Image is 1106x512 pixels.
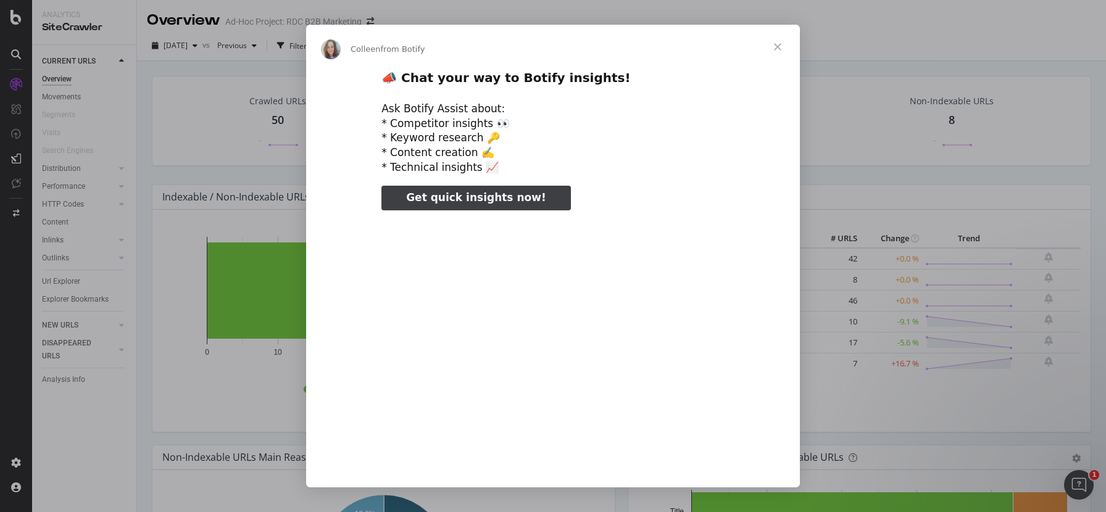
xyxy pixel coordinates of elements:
[351,44,381,54] span: Colleen
[321,39,341,59] img: Profile image for Colleen
[381,186,570,210] a: Get quick insights now!
[381,102,725,175] div: Ask Botify Assist about: * Competitor insights 👀 * Keyword research 🔑 * Content creation ✍️ * Tec...
[381,70,725,93] h2: 📣 Chat your way to Botify insights!
[406,191,546,204] span: Get quick insights now!
[381,44,425,54] span: from Botify
[296,221,810,478] video: Play video
[755,25,800,69] span: Close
